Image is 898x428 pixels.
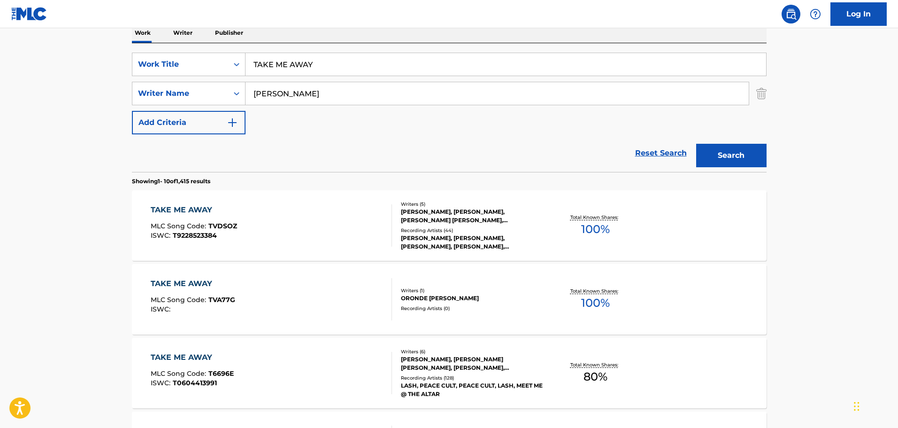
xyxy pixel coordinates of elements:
[132,177,210,186] p: Showing 1 - 10 of 1,415 results
[151,379,173,387] span: ISWC :
[756,82,767,105] img: Delete Criterion
[401,355,543,372] div: [PERSON_NAME], [PERSON_NAME] [PERSON_NAME], [PERSON_NAME], [PERSON_NAME], [PERSON_NAME], [PERSON_...
[132,111,246,134] button: Add Criteria
[173,231,217,240] span: T9228523384
[401,374,543,381] div: Recording Artists ( 128 )
[212,23,246,43] p: Publisher
[132,338,767,408] a: TAKE ME AWAYMLC Song Code:T6696EISWC:T0604413991Writers (6)[PERSON_NAME], [PERSON_NAME] [PERSON_N...
[401,201,543,208] div: Writers ( 5 )
[785,8,797,20] img: search
[151,305,173,313] span: ISWC :
[782,5,800,23] a: Public Search
[138,59,223,70] div: Work Title
[132,53,767,172] form: Search Form
[830,2,887,26] a: Log In
[151,369,208,378] span: MLC Song Code :
[132,190,767,261] a: TAKE ME AWAYMLC Song Code:TVDSOZISWC:T9228523384Writers (5)[PERSON_NAME], [PERSON_NAME], [PERSON_...
[570,361,621,368] p: Total Known Shares:
[151,352,234,363] div: TAKE ME AWAY
[208,369,234,378] span: T6696E
[570,214,621,221] p: Total Known Shares:
[401,305,543,312] div: Recording Artists ( 0 )
[208,296,235,304] span: TVA77G
[401,234,543,251] div: [PERSON_NAME], [PERSON_NAME], [PERSON_NAME], [PERSON_NAME], [PERSON_NAME]
[851,383,898,428] iframe: Chat Widget
[173,379,217,387] span: T0604413991
[170,23,195,43] p: Writer
[401,348,543,355] div: Writers ( 6 )
[696,144,767,167] button: Search
[581,295,610,311] span: 100 %
[151,278,235,289] div: TAKE ME AWAY
[401,208,543,225] div: [PERSON_NAME], [PERSON_NAME], [PERSON_NAME] [PERSON_NAME], [PERSON_NAME], [PERSON_NAME]
[810,8,821,20] img: help
[132,23,154,43] p: Work
[227,117,238,128] img: 9d2ae6d4665cec9f34b9.svg
[401,381,543,398] div: LASH, PEACE CULT, PEACE CULT, LASH, MEET ME @ THE ALTAR
[208,222,237,230] span: TVDSOZ
[11,7,47,21] img: MLC Logo
[583,368,607,385] span: 80 %
[401,294,543,303] div: ORONDE [PERSON_NAME]
[630,143,691,163] a: Reset Search
[151,231,173,240] span: ISWC :
[806,5,825,23] div: Help
[151,204,237,216] div: TAKE ME AWAY
[401,287,543,294] div: Writers ( 1 )
[854,392,860,420] div: Drag
[570,288,621,295] p: Total Known Shares:
[132,264,767,335] a: TAKE ME AWAYMLC Song Code:TVA77GISWC:Writers (1)ORONDE [PERSON_NAME]Recording Artists (0)Total Kn...
[151,296,208,304] span: MLC Song Code :
[581,221,610,238] span: 100 %
[151,222,208,230] span: MLC Song Code :
[138,88,223,99] div: Writer Name
[401,227,543,234] div: Recording Artists ( 44 )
